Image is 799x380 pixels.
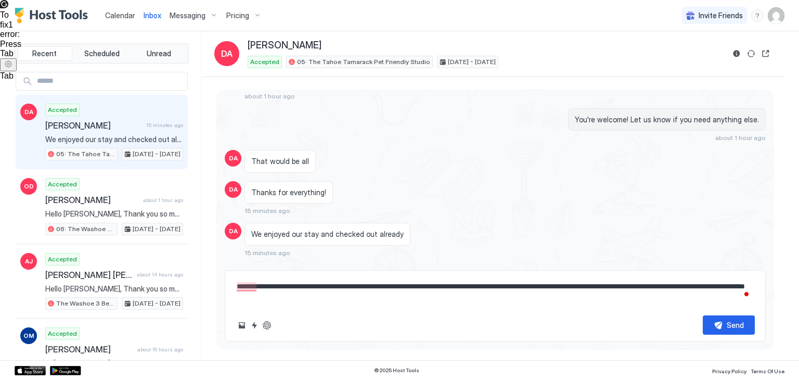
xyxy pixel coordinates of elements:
[229,185,238,194] span: DA
[727,320,744,331] div: Send
[236,277,755,307] textarea: To enrich screen reader interactions, please activate Accessibility in Grammarly extension settings
[137,346,183,353] span: about 16 hours ago
[56,149,115,159] span: 05: The Tahoe Tamarack Pet Friendly Studio
[261,319,273,332] button: ChatGPT Auto Reply
[751,368,784,374] span: Terms Of Use
[45,135,183,144] span: We enjoyed our stay and checked out already
[712,365,746,376] a: Privacy Policy
[25,257,33,266] span: AJ
[45,270,133,280] span: [PERSON_NAME] [PERSON_NAME]
[56,299,115,308] span: The Washoe 3 Bedroom Family Unit
[133,149,181,159] span: [DATE] - [DATE]
[45,359,183,368] span: Hi [PERSON_NAME], thanks for booking your stay with us! Details of your Booking: 📍 [STREET_ADDRES...
[244,207,290,214] span: 15 minutes ago
[133,299,181,308] span: [DATE] - [DATE]
[137,271,183,278] span: about 14 hours ago
[251,230,404,239] span: We enjoyed our stay and checked out already
[48,105,77,115] span: Accepted
[715,134,766,142] span: about 1 hour ago
[15,366,46,375] a: App Store
[45,284,183,294] span: Hello [PERSON_NAME], Thank you so much for your booking! We'll send the check-in instructions [DA...
[45,344,133,354] span: [PERSON_NAME]
[751,365,784,376] a: Terms Of Use
[45,120,142,131] span: [PERSON_NAME]
[24,107,33,117] span: DA
[236,319,248,332] button: Upload image
[45,209,183,219] span: Hello [PERSON_NAME], Thank you so much for your booking! We'll send the check-in instructions [DA...
[248,319,261,332] button: Quick reply
[45,195,139,205] span: [PERSON_NAME]
[374,367,419,374] span: © 2025 Host Tools
[133,224,181,234] span: [DATE] - [DATE]
[48,255,77,264] span: Accepted
[251,157,309,166] span: That would be all
[146,122,183,129] span: 15 minutes ago
[712,368,746,374] span: Privacy Policy
[143,197,183,204] span: about 1 hour ago
[229,154,238,163] span: DA
[244,92,295,100] span: about 1 hour ago
[24,182,34,191] span: OD
[703,315,755,335] button: Send
[56,224,115,234] span: 06: The Washoe Sierra Studio
[244,249,290,257] span: 15 minutes ago
[575,115,759,124] span: You're welcome! Let us know if you need anything else.
[251,188,326,197] span: Thanks for everything!
[48,180,77,189] span: Accepted
[229,226,238,236] span: DA
[48,329,77,338] span: Accepted
[23,331,34,340] span: OM
[50,366,81,375] a: Google Play Store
